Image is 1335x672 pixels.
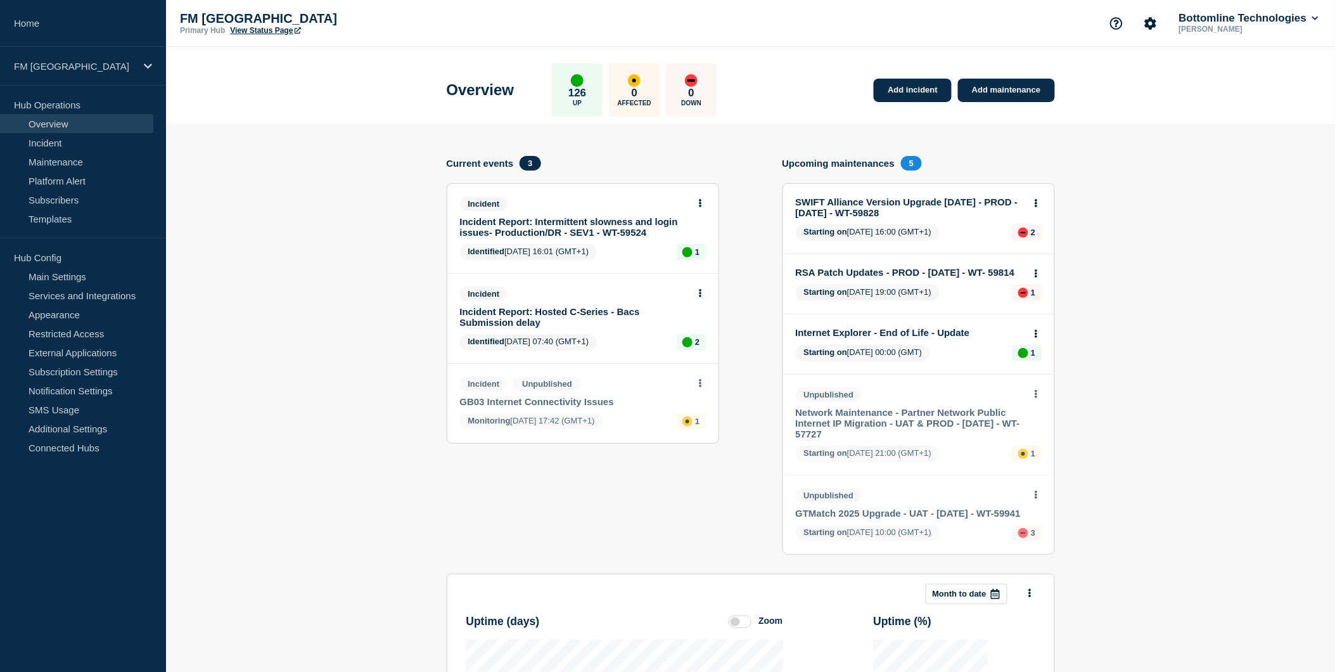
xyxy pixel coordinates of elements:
a: GTMatch 2025 Upgrade - UAT - [DATE] - WT-59941 [796,508,1025,519]
div: down [1018,288,1028,298]
span: Starting on [804,527,848,537]
div: affected [682,417,693,427]
div: up [571,74,584,87]
div: up [682,247,693,257]
button: Account settings [1137,10,1164,37]
span: [DATE] 10:00 (GMT+1) [796,525,940,541]
p: Month to date [933,589,987,598]
span: Starting on [804,227,848,236]
div: down [1018,528,1028,538]
span: [DATE] 21:00 (GMT+1) [796,446,940,462]
a: Add incident [874,79,952,102]
span: [DATE] 19:00 (GMT+1) [796,285,940,301]
span: [DATE] 00:00 (GMT) [796,345,931,361]
button: Bottomline Technologies [1177,12,1321,25]
p: 3 [1031,528,1035,538]
a: Network Maintenance - Partner Network Public Internet IP Migration - UAT & PROD - [DATE] - WT-57727 [796,407,1025,439]
p: FM [GEOGRAPHIC_DATA] [180,11,433,26]
div: up [1018,348,1028,358]
span: [DATE] 07:40 (GMT+1) [460,334,597,351]
span: Incident [460,197,508,211]
p: Primary Hub [180,26,225,35]
span: [DATE] 17:42 (GMT+1) [460,413,603,430]
a: Internet Explorer - End of Life - Update [796,327,1025,338]
a: Incident Report: Hosted C-Series - Bacs Submission delay [460,306,689,328]
span: Unpublished [796,387,862,402]
h3: Uptime ( days ) [466,615,540,628]
p: FM [GEOGRAPHIC_DATA] [14,61,136,72]
div: affected [628,74,641,87]
h4: Current events [447,158,514,169]
p: 1 [1031,449,1035,458]
span: Starting on [804,448,848,458]
span: Starting on [804,287,848,297]
h4: Upcoming maintenances [782,158,895,169]
p: 1 [1031,288,1035,297]
span: [DATE] 16:01 (GMT+1) [460,244,597,261]
p: 0 [632,87,637,100]
button: Month to date [926,584,1007,604]
div: Zoom [758,616,782,626]
a: Add maintenance [958,79,1054,102]
span: [DATE] 16:00 (GMT+1) [796,224,940,241]
p: Affected [618,100,651,107]
span: Identified [468,337,505,346]
a: GB03 Internet Connectivity Issues [460,396,689,407]
span: 3 [520,156,540,171]
p: Up [573,100,582,107]
p: [PERSON_NAME] [1177,25,1308,34]
a: RSA Patch Updates - PROD - [DATE] - WT- 59814 [796,267,1025,278]
p: 126 [568,87,586,100]
button: Support [1103,10,1130,37]
span: Unpublished [796,488,862,503]
p: 1 [695,417,699,426]
h1: Overview [447,81,514,99]
span: Starting on [804,347,848,357]
span: Incident [460,287,508,301]
a: SWIFT Alliance Version Upgrade [DATE] - PROD - [DATE] - WT-59828 [796,197,1025,218]
span: Unpublished [514,377,580,391]
p: 1 [695,247,699,257]
span: Monitoring [468,416,511,425]
a: Incident Report: Intermittent slowness and login issues- Production/DR - SEV1 - WT-59524 [460,216,689,238]
div: down [685,74,698,87]
p: 0 [689,87,694,100]
h3: Uptime ( % ) [874,615,932,628]
a: View Status Page [230,26,300,35]
div: affected [1018,449,1028,459]
span: Identified [468,247,505,256]
p: Down [681,100,701,107]
p: 2 [695,337,699,347]
span: 5 [901,156,922,171]
p: 2 [1031,228,1035,237]
div: down [1018,228,1028,238]
div: up [682,337,693,347]
p: 1 [1031,348,1035,358]
span: Incident [460,377,508,391]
